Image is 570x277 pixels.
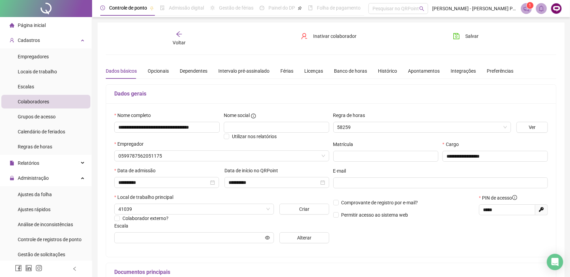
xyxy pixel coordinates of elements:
span: save [453,33,460,40]
span: 0599787562051175 [118,151,325,161]
h5: Documentos principais [114,268,548,276]
span: linkedin [25,265,32,272]
button: Ver [516,122,548,133]
span: notification [523,5,529,12]
div: Intervalo pré-assinalado [218,67,269,75]
h5: Dados gerais [114,90,548,98]
span: user-add [10,38,14,43]
label: Escala [114,222,133,230]
span: bell [538,5,544,12]
span: search [419,6,424,11]
div: Preferências [487,67,513,75]
span: Locais de trabalho [18,69,57,74]
span: Cadastros [18,38,40,43]
span: eye [265,235,270,240]
span: Utilizar nos relatórios [232,134,277,139]
span: Colaborador externo? [122,216,169,221]
span: Escalas [18,84,34,89]
sup: 1 [527,2,534,9]
span: Admissão digital [169,5,204,11]
div: Dados básicos [106,67,137,75]
span: user-delete [301,33,308,40]
label: Cargo [442,141,463,148]
span: Voltar [173,40,186,45]
span: Gestão de solicitações [18,252,65,257]
label: Matrícula [333,141,358,148]
div: Banco de horas [334,67,367,75]
label: E-mail [333,167,351,175]
label: Data de admissão [114,167,160,174]
span: [PERSON_NAME] - [PERSON_NAME] PROGRAMAS DE ENSINO E CAFE [432,5,517,12]
span: Ajustes rápidos [18,207,50,212]
button: Alterar [279,232,329,243]
span: Empregadores [18,54,49,59]
div: Opcionais [148,67,169,75]
span: arrow-left [176,31,182,38]
div: Dependentes [180,67,207,75]
div: Histórico [378,67,397,75]
span: Criar [299,205,309,213]
span: sun [210,5,215,10]
span: facebook [15,265,22,272]
span: file-done [160,5,165,10]
span: Alterar [297,234,311,242]
span: Gestão de férias [219,5,253,11]
span: home [10,23,14,28]
span: Análise de inconsistências [18,222,73,227]
div: Apontamentos [408,67,440,75]
div: Férias [280,67,293,75]
span: Ver [529,123,536,131]
span: Controle de registros de ponto [18,237,82,242]
span: left [72,266,77,271]
span: Nome social [224,112,250,119]
label: Local de trabalho principal [114,193,178,201]
span: Folha de pagamento [317,5,361,11]
span: Grupos de acesso [18,114,56,119]
span: lock [10,176,14,180]
button: Criar [279,204,329,215]
div: Integrações [451,67,476,75]
label: Empregador [114,140,148,148]
span: book [308,5,313,10]
img: 60618 [551,3,561,14]
span: Ajustes da folha [18,192,52,197]
span: pushpin [150,6,154,10]
span: Calendário de feriados [18,129,65,134]
label: Regra de horas [333,112,370,119]
span: Inativar colaborador [313,32,356,40]
span: info-circle [512,195,517,200]
span: pushpin [298,6,302,10]
span: PIN de acesso [482,194,517,202]
span: file [10,161,14,165]
span: 58259 [337,122,507,132]
button: Salvar [448,31,484,42]
span: 41039 [118,204,270,214]
label: Nome completo [114,112,155,119]
label: Data de início no QRPoint [224,167,282,174]
div: Licenças [304,67,323,75]
div: Open Intercom Messenger [547,254,563,270]
span: Relatórios [18,160,39,166]
span: Administração [18,175,49,181]
span: instagram [35,265,42,272]
span: Comprovante de registro por e-mail? [341,200,418,205]
span: dashboard [260,5,264,10]
span: Painel do DP [268,5,295,11]
span: Página inicial [18,23,46,28]
span: 1 [529,3,531,8]
span: Controle de ponto [109,5,147,11]
span: Regras de horas [18,144,52,149]
button: Inativar colaborador [296,31,362,42]
span: Colaboradores [18,99,49,104]
span: clock-circle [100,5,105,10]
span: info-circle [251,114,256,118]
span: Permitir acesso ao sistema web [341,212,408,218]
span: Salvar [465,32,479,40]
